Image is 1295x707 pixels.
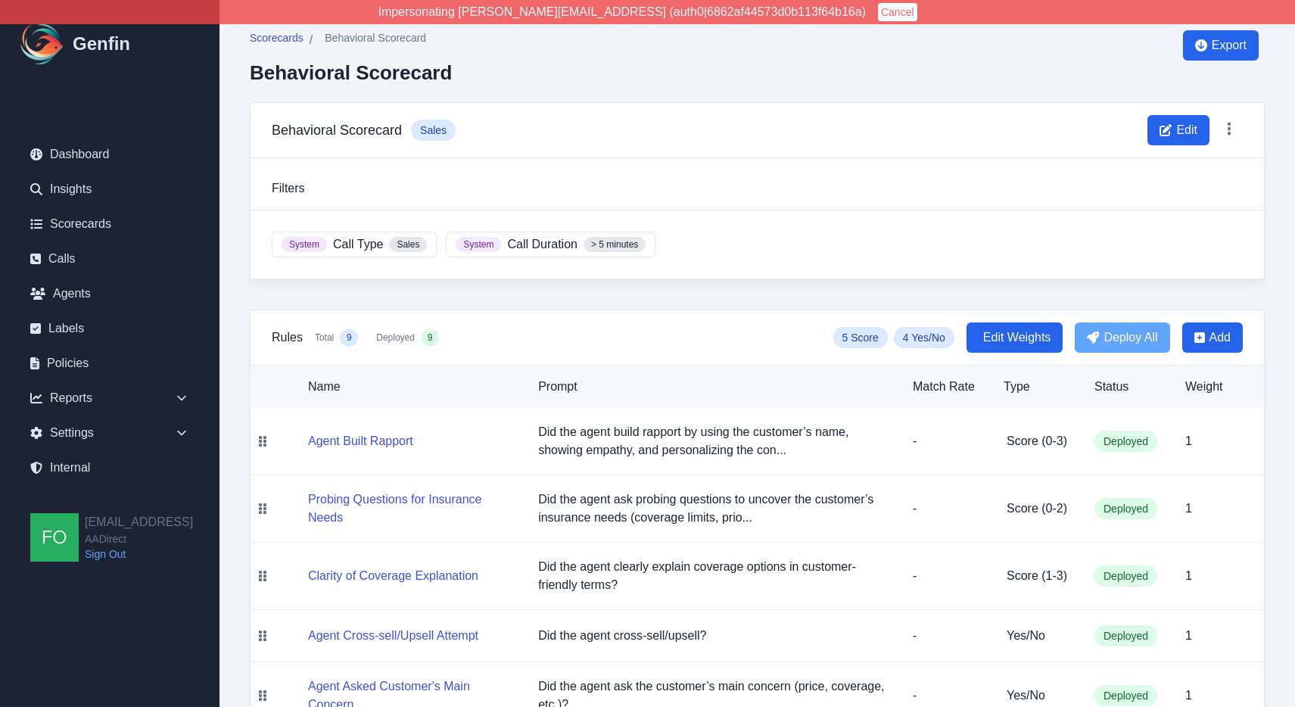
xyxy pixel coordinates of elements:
[1212,36,1247,55] span: Export
[282,237,327,252] span: System
[1185,629,1192,642] span: 1
[1185,502,1192,515] span: 1
[308,511,514,524] a: Probing Questions for Insurance Needs
[308,629,478,642] a: Agent Cross-sell/Upsell Attempt
[983,329,1051,347] span: Edit Weights
[1182,322,1243,353] button: Add
[18,313,201,344] a: Labels
[376,332,415,344] span: Deployed
[833,327,888,348] span: 5 Score
[456,237,501,252] span: System
[538,627,889,645] p: Did the agent cross-sell/upsell?
[1082,366,1173,408] th: Status
[325,30,426,45] span: Behavioral Scorecard
[878,3,917,21] button: Cancel
[18,209,201,239] a: Scorecards
[411,120,456,141] span: Sales
[538,423,889,459] p: Did the agent build rapport by using the customer’s name, showing empathy, and personalizing the ...
[1147,115,1209,145] button: Edit
[308,432,413,450] button: Agent Built Rapport
[1173,366,1264,408] th: Weight
[507,235,577,254] span: Call Duration
[538,558,889,594] p: Did the agent clearly explain coverage options in customer-friendly terms?
[250,61,452,84] h2: Behavioral Scorecard
[1007,687,1070,705] h5: Yes/No
[1094,685,1157,706] span: Deployed
[538,491,889,527] p: Did the agent ask probing questions to uncover the customer’s insurance needs (coverage limits, p...
[1007,500,1070,518] h5: Score
[1075,322,1169,353] button: Deploy All
[1104,329,1157,347] span: Deploy All
[389,237,427,252] span: Sales
[85,513,193,531] h2: [EMAIL_ADDRESS]
[18,20,67,68] img: Logo
[315,332,334,344] span: Total
[18,453,201,483] a: Internal
[913,627,979,645] p: -
[526,366,901,408] th: Prompt
[250,30,304,45] span: Scorecards
[1007,627,1070,645] h5: Yes/No
[18,244,201,274] a: Calls
[1038,502,1067,515] span: ( 0 - 2 )
[1185,689,1192,702] span: 1
[250,30,304,49] a: Scorecards
[18,383,201,413] div: Reports
[1185,569,1192,582] span: 1
[1038,434,1067,447] span: ( 0 - 3 )
[1094,431,1157,452] span: Deployed
[73,32,130,56] h1: Genfin
[272,179,1243,198] h3: Filters
[1007,567,1070,585] h5: Score
[347,332,352,344] span: 9
[18,279,201,309] a: Agents
[333,235,383,254] span: Call Type
[275,366,526,408] th: Name
[308,627,478,645] button: Agent Cross-sell/Upsell Attempt
[1094,565,1157,587] span: Deployed
[913,567,979,585] p: -
[308,569,478,582] a: Clarity of Coverage Explanation
[18,418,201,448] div: Settings
[991,366,1082,408] th: Type
[272,329,303,347] h3: Rules
[913,432,979,450] p: -
[272,120,402,141] h3: Behavioral Scorecard
[1007,432,1070,450] h5: Score
[584,237,646,252] span: > 5 minutes
[913,500,979,518] p: -
[1176,121,1197,139] span: Edit
[308,491,514,527] button: Probing Questions for Insurance Needs
[967,322,1063,353] button: Edit Weights
[913,687,979,705] p: -
[1183,30,1259,61] button: Export
[30,513,79,562] img: founders@genfin.ai
[310,31,313,49] span: /
[308,567,478,585] button: Clarity of Coverage Explanation
[18,348,201,378] a: Policies
[428,332,433,344] span: 9
[1185,434,1192,447] span: 1
[1209,329,1231,347] span: Add
[901,366,991,408] th: Match Rate
[308,434,413,447] a: Agent Built Rapport
[1094,625,1157,646] span: Deployed
[85,547,193,562] a: Sign Out
[1038,569,1067,582] span: ( 1 - 3 )
[894,327,954,348] span: 4 Yes/No
[18,174,201,204] a: Insights
[85,531,193,547] span: AADirect
[18,139,201,170] a: Dashboard
[1094,498,1157,519] span: Deployed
